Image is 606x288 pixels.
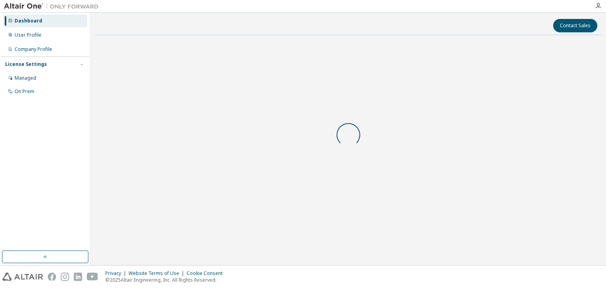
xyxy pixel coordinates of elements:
[5,61,47,67] div: License Settings
[15,88,34,95] div: On Prem
[187,270,227,277] div: Cookie Consent
[48,273,56,281] img: facebook.svg
[15,32,41,38] div: User Profile
[4,2,103,10] img: Altair One
[105,277,227,283] p: © 2025 Altair Engineering, Inc. All Rights Reserved.
[2,273,43,281] img: altair_logo.svg
[553,19,597,32] button: Contact Sales
[129,270,187,277] div: Website Terms of Use
[87,273,98,281] img: youtube.svg
[61,273,69,281] img: instagram.svg
[74,273,82,281] img: linkedin.svg
[105,270,129,277] div: Privacy
[15,75,36,81] div: Managed
[15,46,52,52] div: Company Profile
[15,18,42,24] div: Dashboard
